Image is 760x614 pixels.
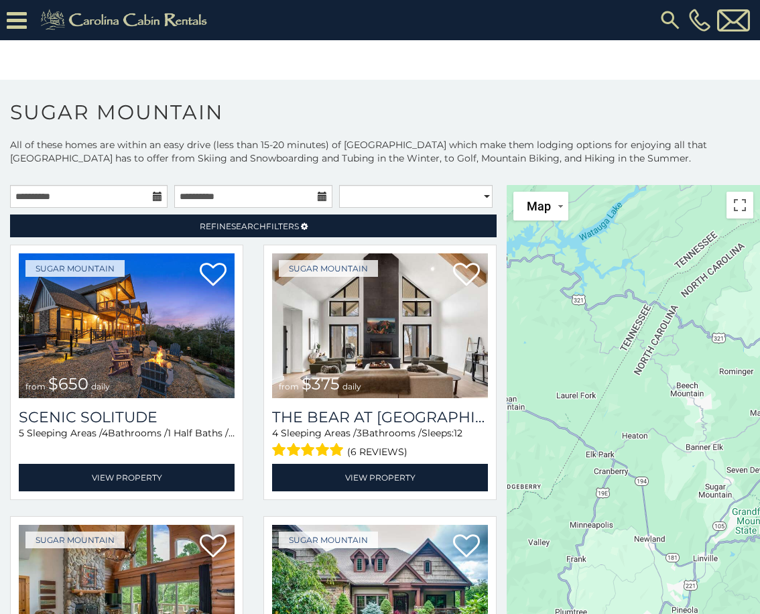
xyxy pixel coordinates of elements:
[527,199,551,213] span: Map
[342,381,361,391] span: daily
[272,253,488,398] img: The Bear At Sugar Mountain
[25,381,46,391] span: from
[10,214,497,237] a: RefineSearchFilters
[19,253,235,398] img: Scenic Solitude
[302,374,340,393] span: $375
[513,192,568,221] button: Change map style
[272,427,278,439] span: 4
[25,532,125,548] a: Sugar Mountain
[34,7,218,34] img: Khaki-logo.png
[19,464,235,491] a: View Property
[272,408,488,426] h3: The Bear At Sugar Mountain
[279,532,378,548] a: Sugar Mountain
[272,253,488,398] a: The Bear At Sugar Mountain from $375 daily
[19,408,235,426] a: Scenic Solitude
[686,9,714,32] a: [PHONE_NUMBER]
[272,408,488,426] a: The Bear At [GEOGRAPHIC_DATA]
[48,374,88,393] span: $650
[279,381,299,391] span: from
[454,427,462,439] span: 12
[102,427,108,439] span: 4
[200,221,299,231] span: Refine Filters
[272,464,488,491] a: View Property
[357,427,362,439] span: 3
[19,426,235,460] div: Sleeping Areas / Bathrooms / Sleeps:
[91,381,110,391] span: daily
[658,8,682,32] img: search-regular.svg
[168,427,235,439] span: 1 Half Baths /
[279,260,378,277] a: Sugar Mountain
[200,533,227,561] a: Add to favorites
[453,533,480,561] a: Add to favorites
[25,260,125,277] a: Sugar Mountain
[19,253,235,398] a: Scenic Solitude from $650 daily
[347,443,407,460] span: (6 reviews)
[272,426,488,460] div: Sleeping Areas / Bathrooms / Sleeps:
[726,192,753,219] button: Toggle fullscreen view
[19,427,24,439] span: 5
[231,221,266,231] span: Search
